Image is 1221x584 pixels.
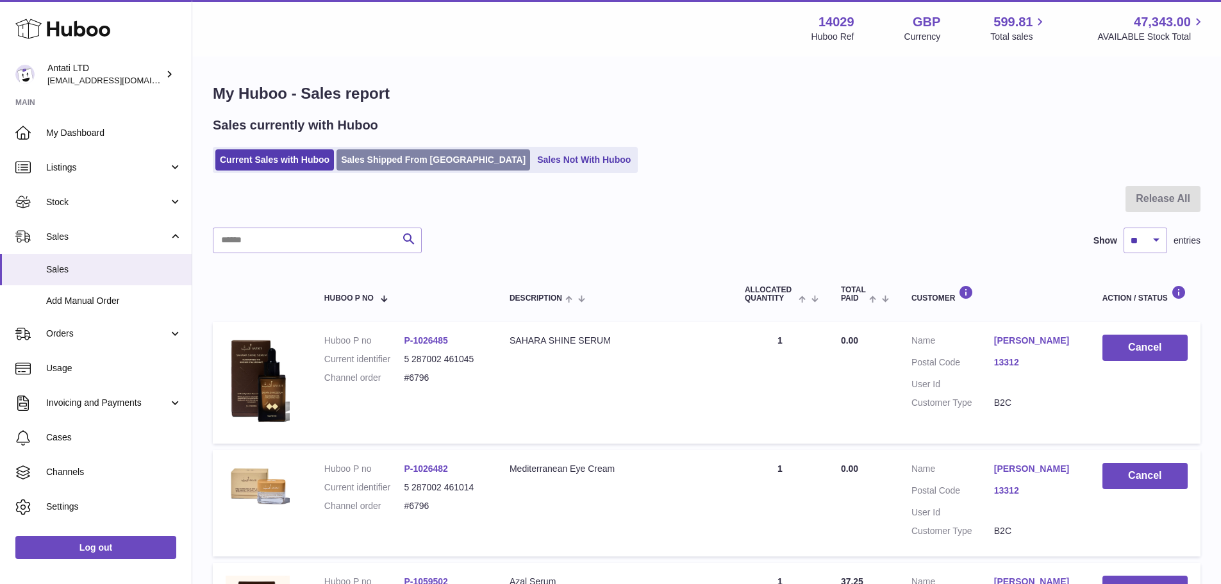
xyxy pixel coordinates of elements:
[911,285,1077,303] div: Customer
[993,13,1033,31] span: 599.81
[510,463,719,475] div: Mediterranean Eye Cream
[510,294,562,303] span: Description
[226,335,290,428] img: 1735333209.png
[994,335,1077,347] a: [PERSON_NAME]
[994,485,1077,497] a: 13312
[46,162,169,174] span: Listings
[46,362,182,374] span: Usage
[15,536,176,559] a: Log out
[324,294,374,303] span: Huboo P no
[911,356,994,372] dt: Postal Code
[404,372,484,384] dd: #6796
[911,485,994,500] dt: Postal Code
[1102,463,1188,489] button: Cancel
[46,127,182,139] span: My Dashboard
[324,335,404,347] dt: Huboo P no
[1097,31,1206,43] span: AVAILABLE Stock Total
[1097,13,1206,43] a: 47,343.00 AVAILABLE Stock Total
[46,501,182,513] span: Settings
[46,263,182,276] span: Sales
[990,13,1047,43] a: 599.81 Total sales
[324,463,404,475] dt: Huboo P no
[732,450,828,556] td: 1
[336,149,530,171] a: Sales Shipped From [GEOGRAPHIC_DATA]
[994,463,1077,475] a: [PERSON_NAME]
[911,463,994,478] dt: Name
[46,431,182,444] span: Cases
[46,328,169,340] span: Orders
[990,31,1047,43] span: Total sales
[47,62,163,87] div: Antati LTD
[911,335,994,350] dt: Name
[911,397,994,409] dt: Customer Type
[818,13,854,31] strong: 14029
[994,525,1077,537] dd: B2C
[913,13,940,31] strong: GBP
[324,481,404,494] dt: Current identifier
[324,353,404,365] dt: Current identifier
[811,31,854,43] div: Huboo Ref
[745,286,795,303] span: ALLOCATED Quantity
[404,335,448,346] a: P-1026485
[46,466,182,478] span: Channels
[404,463,448,474] a: P-1026482
[904,31,941,43] div: Currency
[1174,235,1200,247] span: entries
[15,65,35,84] img: internalAdmin-14029@internal.huboo.com
[47,75,188,85] span: [EMAIL_ADDRESS][DOMAIN_NAME]
[213,117,378,134] h2: Sales currently with Huboo
[533,149,635,171] a: Sales Not With Huboo
[46,397,169,409] span: Invoicing and Payments
[404,481,484,494] dd: 5 287002 461014
[404,353,484,365] dd: 5 287002 461045
[994,356,1077,369] a: 13312
[732,322,828,444] td: 1
[911,378,994,390] dt: User Id
[46,295,182,307] span: Add Manual Order
[324,500,404,512] dt: Channel order
[1102,335,1188,361] button: Cancel
[46,231,169,243] span: Sales
[841,463,858,474] span: 0.00
[1102,285,1188,303] div: Action / Status
[841,286,866,303] span: Total paid
[46,196,169,208] span: Stock
[911,525,994,537] dt: Customer Type
[226,463,290,508] img: 1735332753.png
[215,149,334,171] a: Current Sales with Huboo
[911,506,994,519] dt: User Id
[1093,235,1117,247] label: Show
[404,500,484,512] dd: #6796
[213,83,1200,104] h1: My Huboo - Sales report
[324,372,404,384] dt: Channel order
[510,335,719,347] div: SAHARA SHINE SERUM
[841,335,858,346] span: 0.00
[1134,13,1191,31] span: 47,343.00
[994,397,1077,409] dd: B2C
